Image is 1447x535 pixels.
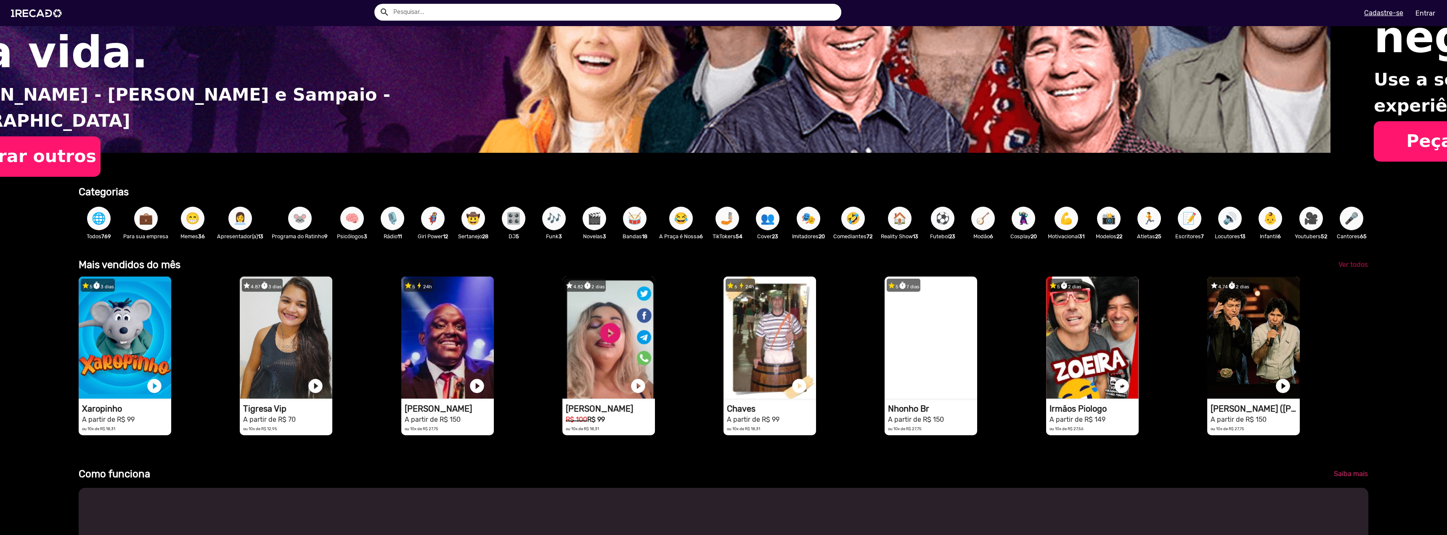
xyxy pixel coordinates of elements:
b: Mais vendidos do mês [79,259,180,271]
small: ou 10x de R$ 27,75 [888,426,922,431]
span: 🌐 [92,207,106,230]
button: 📝 [1178,207,1201,230]
video: 1RECADO vídeos dedicados para fãs e empresas [1207,277,1300,399]
button: 🤣 [841,207,865,230]
video: 1RECADO vídeos dedicados para fãs e empresas [79,277,171,399]
b: 12 [443,233,448,240]
button: 🔊 [1218,207,1242,230]
b: 6 [990,233,993,240]
p: Cantores [1336,232,1367,240]
video: 1RECADO vídeos dedicados para fãs e empresas [723,277,816,399]
button: 🌐 [87,207,111,230]
span: 🦸‍♀️ [426,207,440,230]
button: 🎤 [1340,207,1363,230]
b: 23 [772,233,778,240]
span: ⚽ [936,207,950,230]
video: 1RECADO vídeos dedicados para fãs e empresas [562,277,655,399]
p: Motivacional [1048,232,1084,240]
button: 🤠 [461,207,485,230]
span: 👥 [761,207,775,230]
p: Imitadores [792,232,825,240]
p: Memes [177,232,209,240]
span: 🦹🏼‍♀️ [1016,207,1031,230]
span: 🐭 [293,207,307,230]
button: 🏃 [1137,207,1161,230]
p: Psicólogos [336,232,368,240]
button: 🦸‍♀️ [421,207,445,230]
small: A partir de R$ 150 [888,415,944,423]
small: A partir de R$ 99 [727,415,779,423]
b: 23 [949,233,955,240]
button: 😂 [669,207,693,230]
small: ou 10x de R$ 27,75 [405,426,438,431]
span: 🏃 [1142,207,1156,230]
h1: [PERSON_NAME] [405,404,494,414]
span: 😁 [186,207,200,230]
span: Ver todos [1338,261,1368,269]
button: 😁 [181,207,204,230]
span: Saiba mais [1334,470,1368,478]
b: 5 [516,233,519,240]
b: 22 [1116,233,1122,240]
p: Infantil [1254,232,1286,240]
span: 🤳🏼 [720,207,734,230]
small: A partir de R$ 150 [1211,415,1267,423]
p: TikTokers [711,232,743,240]
p: Escritores [1174,232,1206,240]
button: Example home icon [376,4,391,19]
b: 13 [1240,233,1246,240]
p: Cover [752,232,784,240]
button: 💼 [134,207,158,230]
button: ⚽ [931,207,954,230]
span: 🎤 [1344,207,1359,230]
b: R$ 99 [587,415,605,423]
b: 3 [364,233,367,240]
p: Programa do Ratinho [272,232,328,240]
small: A partir de R$ 150 [405,415,461,423]
span: 🎥 [1304,207,1318,230]
b: 9 [324,233,328,240]
h1: Xaropinho [82,404,171,414]
b: 769 [101,233,111,240]
span: 🎛️ [506,207,521,230]
a: play_circle_filled [469,378,485,394]
b: 36 [198,233,205,240]
p: Locutores [1214,232,1246,240]
button: 🎬 [583,207,606,230]
span: 💪 [1059,207,1073,230]
h1: Nhonho Br [888,404,977,414]
b: 11 [398,233,402,240]
small: ou 10x de R$ 18,31 [82,426,115,431]
a: play_circle_filled [307,378,324,394]
b: 54 [736,233,742,240]
a: play_circle_filled [630,378,647,394]
u: Cadastre-se [1364,9,1403,17]
b: 31 [1079,233,1084,240]
span: 🤣 [846,207,860,230]
a: play_circle_filled [1275,378,1291,394]
button: 🎥 [1299,207,1323,230]
button: 👥 [756,207,779,230]
p: Bandas [619,232,651,240]
small: ou 10x de R$ 18,31 [566,426,599,431]
video: 1RECADO vídeos dedicados para fãs e empresas [1046,277,1139,399]
b: 28 [482,233,488,240]
p: Rádio [376,232,408,240]
span: 💼 [139,207,153,230]
button: 🐭 [288,207,312,230]
b: 20 [819,233,825,240]
video: 1RECADO vídeos dedicados para fãs e empresas [240,277,332,399]
small: ou 10x de R$ 12,95 [243,426,277,431]
p: Modão [967,232,999,240]
button: 🎭 [797,207,820,230]
mat-icon: Example home icon [379,7,390,17]
video: 1RECADO vídeos dedicados para fãs e empresas [885,277,977,399]
button: 🧠 [340,207,364,230]
p: Cosplay [1007,232,1039,240]
p: Atletas [1133,232,1165,240]
p: Youtubers [1295,232,1327,240]
b: 13 [913,233,918,240]
b: Categorias [79,186,129,198]
b: 6 [1277,233,1281,240]
p: Apresentador(a) [217,232,263,240]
